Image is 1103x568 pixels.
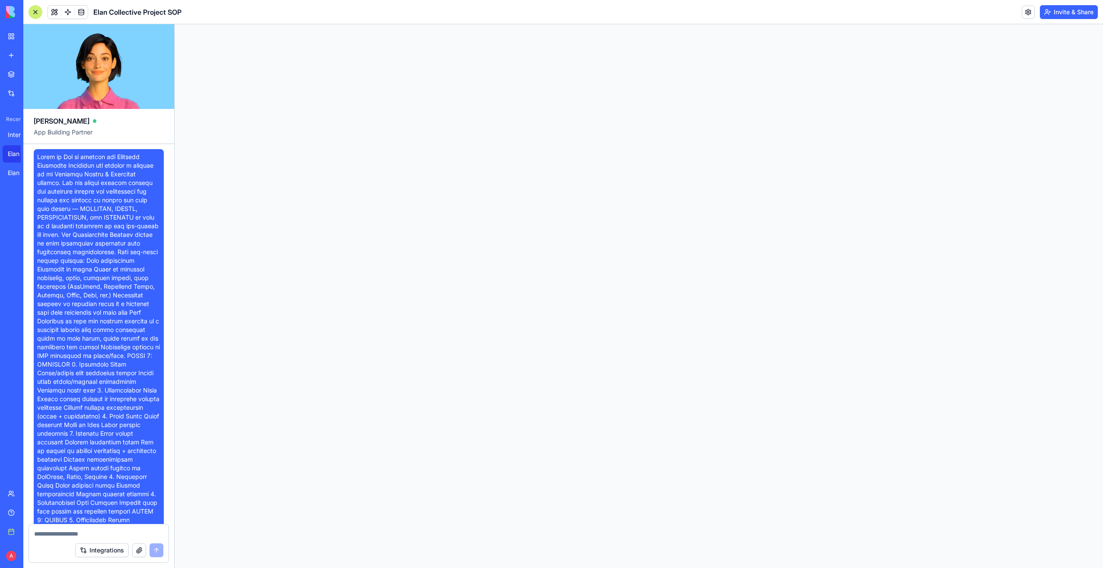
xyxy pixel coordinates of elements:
[8,169,32,177] div: Elan Collective Project SOP
[6,6,60,18] img: logo
[6,551,16,561] span: A
[75,543,129,557] button: Integrations
[34,128,164,144] span: App Building Partner
[3,116,21,123] span: Recent
[8,131,32,139] div: Interior Design & Marketing SOP
[8,150,32,158] div: Elan Collective Project SOP
[1040,5,1098,19] button: Invite & Share
[3,145,37,163] a: Elan Collective Project SOP
[34,116,89,126] span: [PERSON_NAME]
[3,126,37,144] a: Interior Design & Marketing SOP
[93,7,182,17] h1: Elan Collective Project SOP
[3,164,37,182] a: Elan Collective Project SOP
